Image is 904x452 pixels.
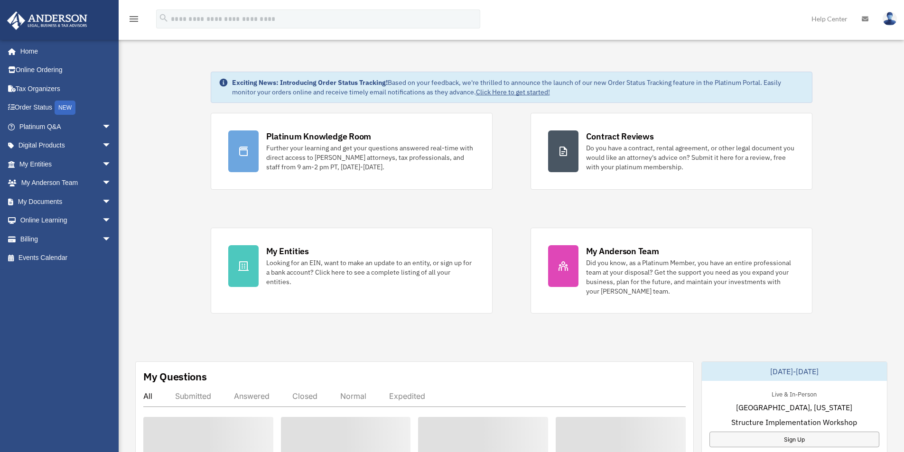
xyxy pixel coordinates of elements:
[389,391,425,401] div: Expedited
[143,369,207,384] div: My Questions
[531,228,812,314] a: My Anderson Team Did you know, as a Platinum Member, you have an entire professional team at your...
[266,130,372,142] div: Platinum Knowledge Room
[266,143,475,172] div: Further your learning and get your questions answered real-time with direct access to [PERSON_NAM...
[764,388,824,398] div: Live & In-Person
[266,258,475,286] div: Looking for an EIN, want to make an update to an entity, or sign up for a bank account? Click her...
[128,13,140,25] i: menu
[736,402,852,413] span: [GEOGRAPHIC_DATA], [US_STATE]
[211,228,493,314] a: My Entities Looking for an EIN, want to make an update to an entity, or sign up for a bank accoun...
[586,143,795,172] div: Do you have a contract, rental agreement, or other legal document you would like an attorney's ad...
[7,192,126,211] a: My Documentsarrow_drop_down
[7,79,126,98] a: Tax Organizers
[143,391,152,401] div: All
[292,391,317,401] div: Closed
[7,117,126,136] a: Platinum Q&Aarrow_drop_down
[7,155,126,174] a: My Entitiesarrow_drop_down
[586,258,795,296] div: Did you know, as a Platinum Member, you have an entire professional team at your disposal? Get th...
[232,78,804,97] div: Based on your feedback, we're thrilled to announce the launch of our new Order Status Tracking fe...
[102,155,121,174] span: arrow_drop_down
[702,362,887,381] div: [DATE]-[DATE]
[476,88,550,96] a: Click Here to get started!
[102,211,121,231] span: arrow_drop_down
[7,136,126,155] a: Digital Productsarrow_drop_down
[102,192,121,212] span: arrow_drop_down
[234,391,270,401] div: Answered
[586,130,654,142] div: Contract Reviews
[7,174,126,193] a: My Anderson Teamarrow_drop_down
[4,11,90,30] img: Anderson Advisors Platinum Portal
[340,391,366,401] div: Normal
[232,78,388,87] strong: Exciting News: Introducing Order Status Tracking!
[102,117,121,137] span: arrow_drop_down
[102,230,121,249] span: arrow_drop_down
[211,113,493,190] a: Platinum Knowledge Room Further your learning and get your questions answered real-time with dire...
[7,98,126,118] a: Order StatusNEW
[128,17,140,25] a: menu
[55,101,75,115] div: NEW
[266,245,309,257] div: My Entities
[731,416,857,428] span: Structure Implementation Workshop
[531,113,812,190] a: Contract Reviews Do you have a contract, rental agreement, or other legal document you would like...
[158,13,169,23] i: search
[7,230,126,249] a: Billingarrow_drop_down
[709,432,879,447] a: Sign Up
[7,61,126,80] a: Online Ordering
[883,12,897,26] img: User Pic
[586,245,659,257] div: My Anderson Team
[7,211,126,230] a: Online Learningarrow_drop_down
[7,42,121,61] a: Home
[102,174,121,193] span: arrow_drop_down
[102,136,121,156] span: arrow_drop_down
[7,249,126,268] a: Events Calendar
[175,391,211,401] div: Submitted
